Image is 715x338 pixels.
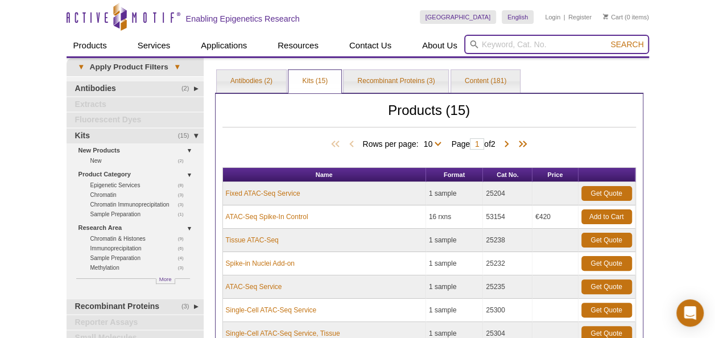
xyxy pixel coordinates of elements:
span: Next Page [501,139,513,150]
button: Search [607,39,647,50]
a: (15)Kits [67,129,204,143]
span: (6) [178,244,190,253]
img: Your Cart [603,14,608,19]
span: First Page [328,139,345,150]
span: (15) [178,129,196,143]
span: Page of [445,138,501,150]
a: Products [67,35,114,56]
span: (3) [181,299,196,314]
a: Product Category [78,168,197,180]
span: (4) [178,253,190,263]
h2: Enabling Epigenetics Research [186,14,300,24]
span: ▾ [72,62,90,72]
td: 25204 [483,182,532,205]
li: | [564,10,565,24]
a: Reporter Assays [67,315,204,330]
a: (3)Recombinant Proteins [67,299,204,314]
a: Services [131,35,177,56]
th: Format [426,168,483,182]
span: (8) [178,180,190,190]
a: Antibodies (2) [217,70,286,93]
td: 1 sample [426,252,483,275]
a: (3)Chromatin Immunoprecipitation [90,200,190,209]
span: Previous Page [345,139,357,150]
a: (2)Antibodies [67,81,204,96]
td: 25300 [483,299,532,322]
a: Research Area [78,222,197,234]
span: (3) [178,200,190,209]
a: Login [545,13,560,21]
td: 53154 [483,205,532,229]
li: (0 items) [603,10,649,24]
span: Search [610,40,643,49]
input: Keyword, Cat. No. [464,35,649,54]
span: Last Page [513,139,530,150]
a: Cart [603,13,623,21]
a: (3)Chromatin [90,190,190,200]
span: (2) [181,81,196,96]
span: (2) [178,156,190,166]
a: Content (181) [451,70,520,93]
a: Get Quote [581,233,632,248]
a: ATAC-Seq Spike-In Control [226,212,308,222]
a: Extracts [67,97,204,112]
td: 1 sample [426,275,483,299]
a: Fluorescent Dyes [67,113,204,127]
td: 25232 [483,252,532,275]
a: New Products [78,145,197,156]
a: Get Quote [581,186,632,201]
span: (1) [178,209,190,219]
a: (6)Immunoprecipitation [90,244,190,253]
td: 25238 [483,229,532,252]
a: ▾Apply Product Filters▾ [67,58,204,76]
a: (9)Chromatin & Histones [90,234,190,244]
td: 25235 [483,275,532,299]
td: 1 sample [426,229,483,252]
h2: Products (15) [222,105,636,127]
span: 2 [491,139,495,149]
a: Kits (15) [288,70,341,93]
a: Contact Us [342,35,398,56]
td: 1 sample [426,299,483,322]
a: Recombinant Proteins (3) [344,70,448,93]
a: (8)Epigenetic Services [90,180,190,190]
a: Add to Cart [581,209,632,224]
a: Applications [194,35,254,56]
a: More [156,278,175,284]
a: Get Quote [581,279,632,294]
span: ▾ [168,62,186,72]
a: Get Quote [581,256,632,271]
span: (3) [178,190,190,200]
a: Register [568,13,592,21]
span: Rows per page: [362,138,445,149]
span: (9) [178,234,190,244]
a: About Us [415,35,464,56]
a: Resources [271,35,325,56]
td: 16 rxns [426,205,483,229]
a: (4)Sample Preparation [90,253,190,263]
div: Open Intercom Messenger [676,299,704,327]
a: (1)Sample Preparation [90,209,190,219]
th: Name [223,168,426,182]
a: English [502,10,534,24]
th: Price [532,168,578,182]
a: ATAC-Seq Service [226,282,282,292]
a: Tissue ATAC-Seq [226,235,279,245]
td: 1 sample [426,182,483,205]
td: €420 [532,205,578,229]
a: Single-Cell ATAC-Seq Service [226,305,317,315]
th: Cat No. [483,168,532,182]
a: [GEOGRAPHIC_DATA] [420,10,497,24]
a: Fixed ATAC-Seq Service [226,188,300,199]
span: (3) [178,263,190,273]
a: (2)New [90,156,190,166]
a: Get Quote [581,303,632,318]
a: Spike-in Nuclei Add-on [226,258,295,269]
span: More [159,274,172,284]
a: (3)Methylation [90,263,190,273]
